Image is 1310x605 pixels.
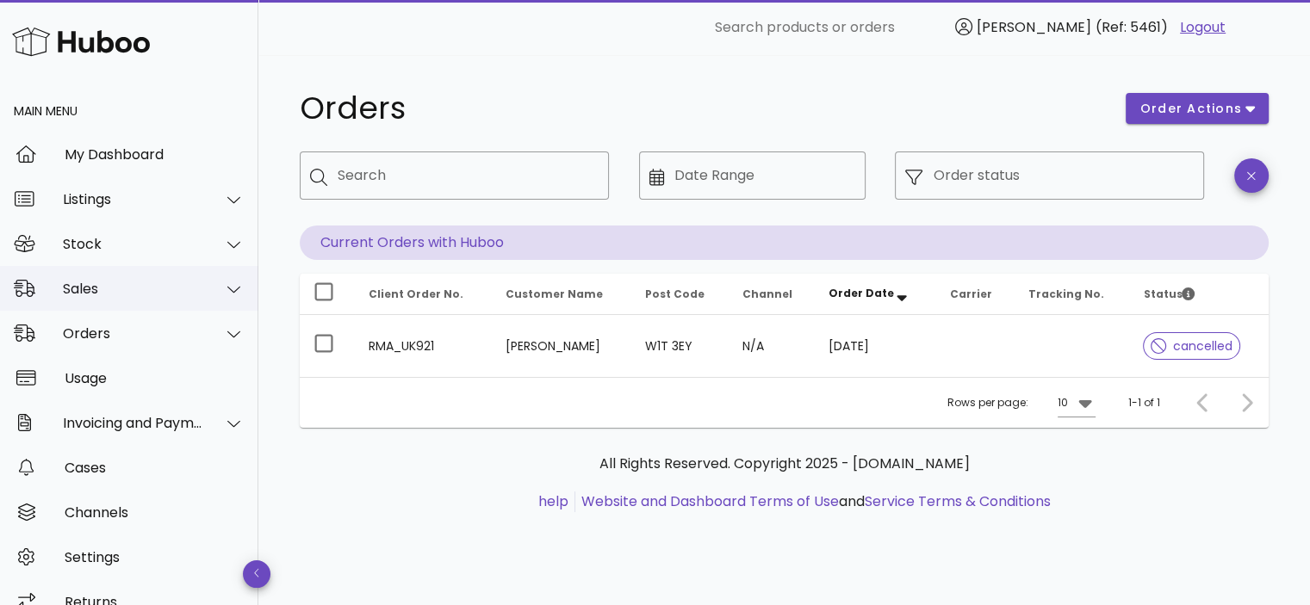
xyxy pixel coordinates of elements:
span: Post Code [645,287,705,301]
div: Invoicing and Payments [63,415,203,431]
div: Settings [65,549,245,565]
td: W1T 3EY [631,315,729,377]
a: help [538,491,568,511]
th: Tracking No. [1014,274,1129,315]
h1: Orders [300,93,1105,124]
th: Carrier [936,274,1015,315]
p: Current Orders with Huboo [300,225,1269,260]
th: Status [1129,274,1269,315]
span: Order Date [829,286,894,300]
div: Channels [65,504,245,521]
span: Carrier [950,287,992,301]
a: Website and Dashboard Terms of Use [581,491,839,511]
td: [DATE] [815,315,936,377]
span: Tracking No. [1028,287,1103,301]
th: Client Order No. [355,274,492,315]
button: order actions [1126,93,1269,124]
a: Logout [1180,17,1226,38]
td: RMA_UK921 [355,315,492,377]
div: 10Rows per page: [1058,389,1096,417]
div: Rows per page: [947,378,1096,428]
div: My Dashboard [65,146,245,163]
div: Listings [63,191,203,207]
div: Sales [63,281,203,297]
span: Channel [742,287,792,301]
li: and [575,491,1051,512]
div: Cases [65,460,245,476]
span: order actions [1139,100,1243,118]
div: Orders [63,325,203,342]
p: All Rights Reserved. Copyright 2025 - [DOMAIN_NAME] [314,454,1255,474]
div: Usage [65,370,245,386]
span: (Ref: 5461) [1096,17,1168,37]
th: Order Date: Sorted descending. Activate to remove sorting. [815,274,936,315]
th: Customer Name [492,274,631,315]
td: [PERSON_NAME] [492,315,631,377]
span: Customer Name [506,287,603,301]
div: Stock [63,236,203,252]
th: Channel [729,274,816,315]
td: N/A [729,315,816,377]
span: [PERSON_NAME] [977,17,1091,37]
div: 10 [1058,395,1068,411]
img: Huboo Logo [12,23,150,60]
a: Service Terms & Conditions [865,491,1051,511]
span: cancelled [1151,340,1232,352]
span: Client Order No. [369,287,463,301]
th: Post Code [631,274,729,315]
span: Status [1143,287,1195,301]
div: 1-1 of 1 [1128,395,1160,411]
